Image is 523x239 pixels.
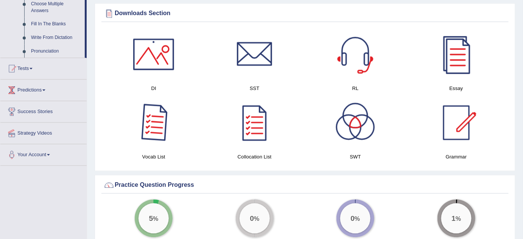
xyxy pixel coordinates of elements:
[28,17,85,31] a: Fill In The Blanks
[107,85,201,93] h4: DI
[103,8,507,19] div: Downloads Section
[139,203,169,234] div: %
[441,203,472,234] div: %
[0,58,87,77] a: Tests
[149,214,153,222] big: 5
[208,85,302,93] h4: SST
[107,153,201,161] h4: Vocab List
[410,153,503,161] h4: Grammar
[410,85,503,93] h4: Essay
[28,31,85,45] a: Write From Dictation
[103,180,507,191] div: Practice Question Progress
[0,80,87,99] a: Predictions
[28,45,85,58] a: Pronunciation
[240,203,270,234] div: %
[208,153,302,161] h4: Collocation List
[340,203,370,234] div: %
[309,153,402,161] h4: SWT
[250,214,254,222] big: 0
[451,214,456,222] big: 1
[0,123,87,142] a: Strategy Videos
[0,144,87,163] a: Your Account
[309,85,402,93] h4: RL
[0,101,87,120] a: Success Stories
[351,214,355,222] big: 0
